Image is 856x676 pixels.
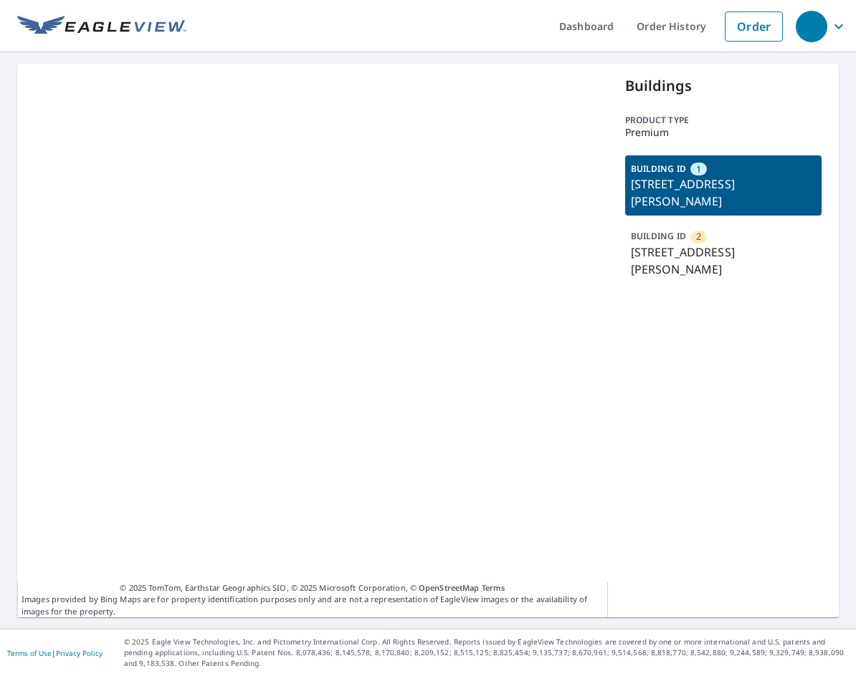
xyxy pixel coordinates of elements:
p: | [7,649,103,657]
span: 1 [696,163,701,176]
p: Premium [625,127,822,138]
p: Product type [625,114,822,127]
p: Images provided by Bing Maps are for property identification purposes only and are not a represen... [17,582,608,618]
p: BUILDING ID [631,163,686,175]
p: BUILDING ID [631,230,686,242]
a: Order [725,11,783,42]
span: 2 [696,230,701,243]
img: EV Logo [17,16,186,37]
span: © 2025 TomTom, Earthstar Geographics SIO, © 2025 Microsoft Corporation, © [120,582,505,594]
a: Terms [482,582,505,593]
a: Privacy Policy [56,648,103,658]
p: © 2025 Eagle View Technologies, Inc. and Pictometry International Corp. All Rights Reserved. Repo... [124,637,849,669]
a: OpenStreetMap [419,582,479,593]
a: Terms of Use [7,648,52,658]
p: [STREET_ADDRESS][PERSON_NAME] [631,243,817,278]
p: Buildings [625,75,822,97]
p: [STREET_ADDRESS][PERSON_NAME] [631,175,817,210]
